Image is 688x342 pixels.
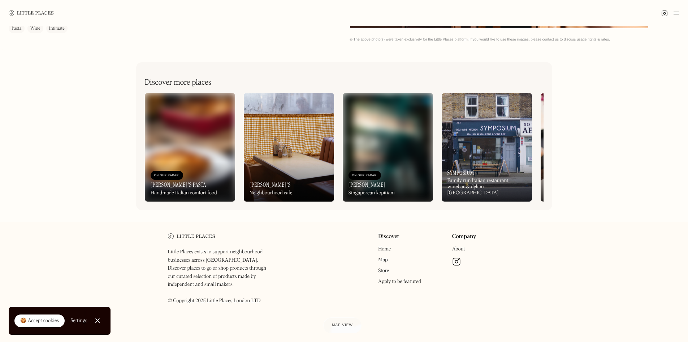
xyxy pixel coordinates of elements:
[447,169,474,176] h3: Symposium
[452,233,476,240] a: Company
[145,93,235,202] a: On Our Radar[PERSON_NAME]'s PastaHandmade Italian comfort food
[70,318,87,323] div: Settings
[323,317,362,333] a: Map view
[350,37,680,42] div: © The above photo(s) were taken exclusively for the Little Places platform. If you would like to ...
[378,246,391,252] a: Home
[352,172,377,179] div: On Our Radar
[378,257,388,262] a: Map
[244,93,334,202] a: [PERSON_NAME]'sNeighbourhood cafe
[447,178,526,196] div: Family run Italian restaurant, winebar & deli in [GEOGRAPHIC_DATA]
[349,190,395,196] div: Singaporean kopitiam
[70,313,87,329] a: Settings
[12,25,22,32] div: Pasta
[541,93,631,202] a: The Tamil PrinceNeighbourhood pub in [GEOGRAPHIC_DATA]
[154,172,179,179] div: On Our Radar
[90,313,105,328] a: Close Cookie Popup
[151,190,217,196] div: Handmade Italian comfort food
[378,233,399,240] a: Discover
[332,323,353,327] span: Map view
[30,25,40,32] div: Wine
[49,25,65,32] div: Intimate
[14,314,65,328] a: 🍪 Accept cookies
[349,181,386,188] h3: [PERSON_NAME]
[442,93,532,202] a: SymposiumFamily run Italian restaurant, winebar & deli in [GEOGRAPHIC_DATA]
[452,246,465,252] a: About
[168,248,274,305] p: Little Places exists to support neighbourhood businesses across [GEOGRAPHIC_DATA]. Discover place...
[97,321,98,321] div: Close Cookie Popup
[145,78,212,87] h2: Discover more places
[20,317,59,325] div: 🍪 Accept cookies
[250,181,291,188] h3: [PERSON_NAME]'s
[378,279,421,284] a: Apply to be featured
[250,190,293,196] div: Neighbourhood cafe
[343,93,433,202] a: On Our Radar[PERSON_NAME]Singaporean kopitiam
[378,268,389,273] a: Store
[151,181,206,188] h3: [PERSON_NAME]'s Pasta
